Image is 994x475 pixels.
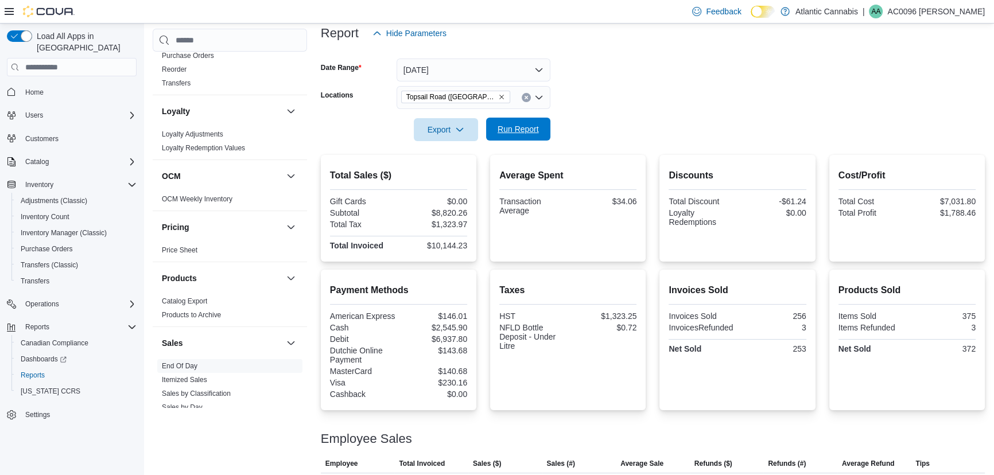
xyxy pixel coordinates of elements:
[751,6,775,18] input: Dark Mode
[25,299,59,309] span: Operations
[401,323,467,332] div: $2,545.90
[11,351,141,367] a: Dashboards
[499,312,566,321] div: HST
[16,352,71,366] a: Dashboards
[330,323,397,332] div: Cash
[153,127,307,159] div: Loyalty
[21,108,137,122] span: Users
[21,155,53,169] button: Catalog
[21,371,45,380] span: Reports
[162,362,197,370] a: End Of Day
[21,277,49,286] span: Transfers
[16,368,49,382] a: Reports
[162,79,191,88] span: Transfers
[421,118,471,141] span: Export
[547,459,575,468] span: Sales (#)
[162,170,181,182] h3: OCM
[16,210,74,224] a: Inventory Count
[162,337,183,349] h3: Sales
[863,5,865,18] p: |
[330,197,397,206] div: Gift Cards
[325,459,358,468] span: Employee
[838,344,871,353] strong: Net Sold
[740,344,806,353] div: 253
[669,208,735,227] div: Loyalty Redemptions
[153,192,307,211] div: OCM
[909,344,976,353] div: 372
[498,94,505,100] button: Remove Topsail Road (St. John's) from selection in this group
[399,459,445,468] span: Total Invoiced
[16,336,137,350] span: Canadian Compliance
[838,283,976,297] h2: Products Sold
[499,197,566,215] div: Transaction Average
[162,221,189,233] h3: Pricing
[909,323,976,332] div: 3
[23,6,75,17] img: Cova
[162,246,197,255] span: Price Sheet
[386,28,446,39] span: Hide Parameters
[284,336,298,350] button: Sales
[21,132,63,146] a: Customers
[2,406,141,423] button: Settings
[2,296,141,312] button: Operations
[321,91,354,100] label: Locations
[401,241,467,250] div: $10,144.23
[162,106,282,117] button: Loyalty
[16,274,54,288] a: Transfers
[11,273,141,289] button: Transfers
[2,319,141,335] button: Reports
[25,134,59,143] span: Customers
[397,59,550,81] button: [DATE]
[838,312,905,321] div: Items Sold
[669,344,701,353] strong: Net Sold
[284,220,298,234] button: Pricing
[330,220,397,229] div: Total Tax
[162,403,203,411] a: Sales by Day
[2,107,141,123] button: Users
[869,5,883,18] div: AC0096 Anstey Larkin
[21,408,55,422] a: Settings
[16,226,137,240] span: Inventory Manager (Classic)
[499,169,636,182] h2: Average Spent
[842,459,895,468] span: Average Refund
[321,432,412,446] h3: Employee Sales
[162,130,223,138] a: Loyalty Adjustments
[162,246,197,254] a: Price Sheet
[16,258,137,272] span: Transfers (Classic)
[406,91,496,103] span: Topsail Road ([GEOGRAPHIC_DATA][PERSON_NAME])
[330,208,397,217] div: Subtotal
[284,271,298,285] button: Products
[11,225,141,241] button: Inventory Manager (Classic)
[486,118,550,141] button: Run Report
[25,410,50,419] span: Settings
[401,378,467,387] div: $230.16
[401,208,467,217] div: $8,820.26
[694,459,732,468] span: Refunds ($)
[162,376,207,384] a: Itemized Sales
[21,155,137,169] span: Catalog
[25,111,43,120] span: Users
[25,88,44,97] span: Home
[16,242,77,256] a: Purchase Orders
[11,367,141,383] button: Reports
[162,375,207,384] span: Itemized Sales
[162,337,282,349] button: Sales
[25,322,49,332] span: Reports
[330,283,467,297] h2: Payment Methods
[330,334,397,344] div: Debit
[284,169,298,183] button: OCM
[162,194,232,204] span: OCM Weekly Inventory
[401,346,467,355] div: $143.68
[330,367,397,376] div: MasterCard
[162,297,207,305] a: Catalog Export
[162,65,187,73] a: Reorder
[401,390,467,399] div: $0.00
[21,320,137,334] span: Reports
[153,294,307,326] div: Products
[162,311,221,319] a: Products to Archive
[740,208,806,217] div: $0.00
[16,226,111,240] a: Inventory Manager (Classic)
[21,320,54,334] button: Reports
[21,228,107,237] span: Inventory Manager (Classic)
